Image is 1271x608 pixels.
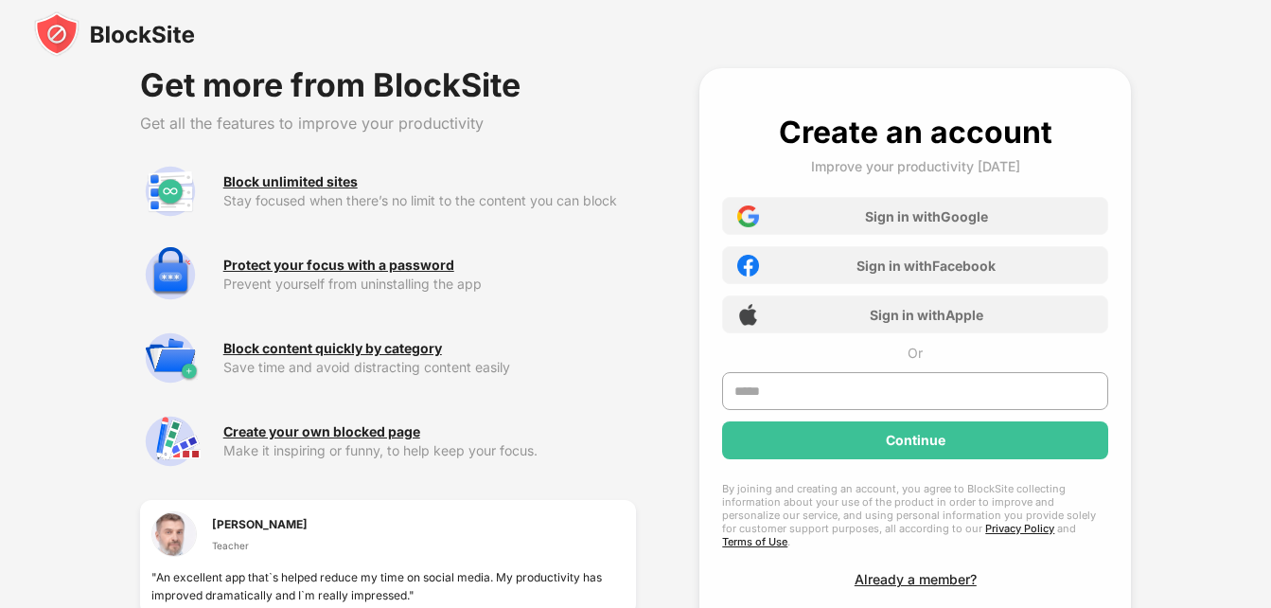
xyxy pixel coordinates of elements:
[870,307,983,323] div: Sign in with Apple
[223,277,636,292] div: Prevent yourself from uninstalling the app
[223,258,454,273] div: Protect your focus with a password
[779,114,1052,151] div: Create an account
[212,538,308,553] div: Teacher
[865,208,988,224] div: Sign in with Google
[140,411,201,472] img: premium-customize-block-page.svg
[140,114,636,133] div: Get all the features to improve your productivity
[223,174,358,189] div: Block unlimited sites
[223,424,420,439] div: Create your own blocked page
[223,193,636,208] div: Stay focused when there’s no limit to the content you can block
[151,568,625,604] div: "An excellent app that`s helped reduce my time on social media. My productivity has improved dram...
[811,158,1020,174] div: Improve your productivity [DATE]
[855,571,977,587] div: Already a member?
[223,360,636,375] div: Save time and avoid distracting content easily
[151,511,197,557] img: testimonial-1.jpg
[737,255,759,277] img: facebook-icon.png
[722,535,787,548] a: Terms of Use
[737,206,759,227] img: google-icon.png
[223,443,636,458] div: Make it inspiring or funny, to help keep your focus.
[722,482,1108,548] div: By joining and creating an account, you agree to BlockSite collecting information about your use ...
[223,341,442,356] div: Block content quickly by category
[737,304,759,326] img: apple-icon.png
[140,68,636,102] div: Get more from BlockSite
[886,433,945,448] div: Continue
[908,345,923,361] div: Or
[140,328,201,388] img: premium-category.svg
[140,161,201,222] img: premium-unlimited-blocklist.svg
[212,515,308,533] div: [PERSON_NAME]
[140,244,201,305] img: premium-password-protection.svg
[856,258,996,274] div: Sign in with Facebook
[985,522,1054,535] a: Privacy Policy
[34,11,195,57] img: blocksite-icon-black.svg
